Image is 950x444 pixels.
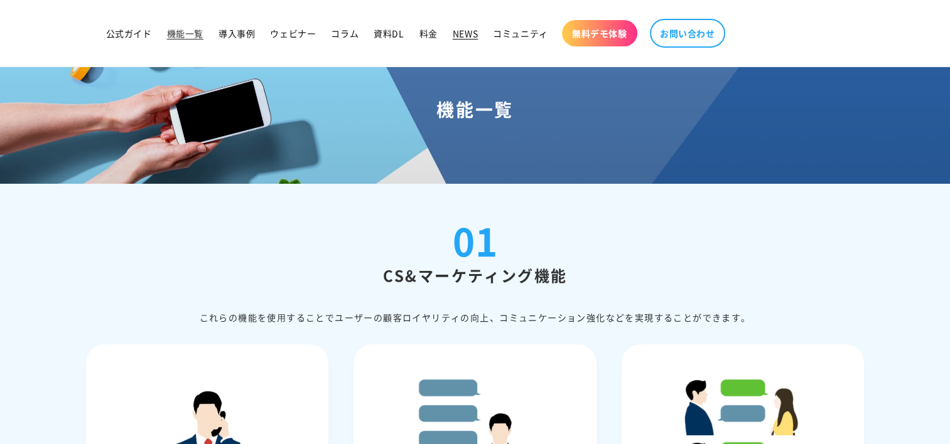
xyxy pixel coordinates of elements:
[99,20,159,46] a: 公式ガイド
[445,20,485,46] a: NEWS
[562,20,637,46] a: 無料デモ体験
[86,310,865,325] div: これらの機能を使⽤することでユーザーの顧客ロイヤリティの向上、コミュニケーション強化などを実現することができます。
[493,28,548,39] span: コミュニティ
[366,20,411,46] a: 資料DL
[159,20,211,46] a: 機能一覧
[15,98,935,120] h1: 機能一覧
[650,19,725,48] a: お問い合わせ
[412,20,445,46] a: 料金
[270,28,316,39] span: ウェビナー
[106,28,152,39] span: 公式ガイド
[485,20,556,46] a: コミュニティ
[86,265,865,285] h2: CS&マーケティング機能
[453,221,497,259] div: 01
[572,28,627,39] span: 無料デモ体験
[167,28,203,39] span: 機能一覧
[374,28,404,39] span: 資料DL
[419,28,438,39] span: 料金
[262,20,323,46] a: ウェビナー
[211,20,262,46] a: 導入事例
[660,28,715,39] span: お問い合わせ
[219,28,255,39] span: 導入事例
[323,20,366,46] a: コラム
[331,28,359,39] span: コラム
[453,28,478,39] span: NEWS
